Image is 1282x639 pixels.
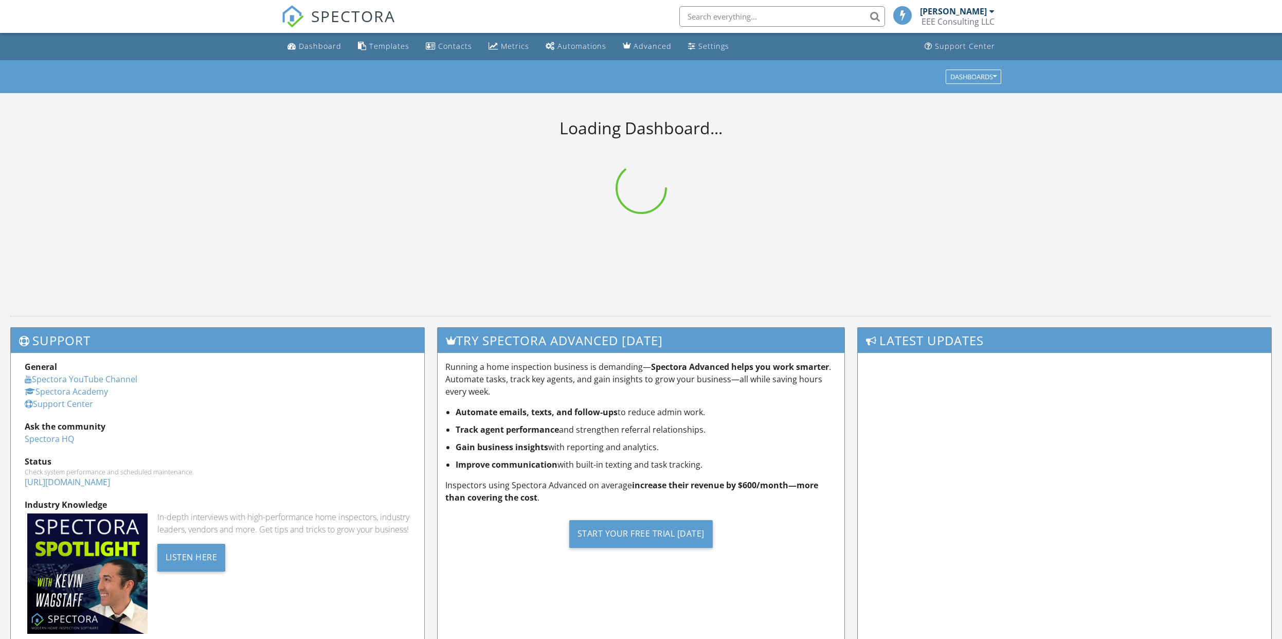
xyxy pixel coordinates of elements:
h3: Try spectora advanced [DATE] [438,328,845,353]
a: Support Center [920,37,999,56]
h3: Latest Updates [858,328,1271,353]
a: [URL][DOMAIN_NAME] [25,476,110,488]
p: Inspectors using Spectora Advanced on average . [445,479,837,504]
div: Contacts [438,41,472,51]
a: Dashboard [283,37,346,56]
div: Dashboard [299,41,341,51]
strong: increase their revenue by $600/month—more than covering the cost [445,480,818,503]
div: Listen Here [157,544,226,572]
button: Dashboards [946,69,1001,84]
strong: Gain business insights [456,441,548,453]
div: Automations [557,41,606,51]
span: SPECTORA [311,5,395,27]
li: and strengthen referral relationships. [456,423,837,436]
div: Ask the community [25,420,410,433]
li: with built-in texting and task tracking. [456,458,837,471]
div: Settings [698,41,729,51]
a: Spectora YouTube Channel [25,374,137,385]
strong: Improve communication [456,459,557,470]
div: Advanced [634,41,672,51]
strong: Track agent performance [456,424,559,435]
a: SPECTORA [281,14,395,35]
li: with reporting and analytics. [456,441,837,453]
li: to reduce admin work. [456,406,837,418]
a: Settings [684,37,733,56]
div: Start Your Free Trial [DATE] [569,520,713,548]
div: Metrics [501,41,529,51]
div: [PERSON_NAME] [920,6,987,16]
div: EEE Consulting LLC [922,16,995,27]
a: Contacts [422,37,476,56]
a: Spectora Academy [25,386,108,397]
a: Support Center [25,398,93,410]
a: Templates [354,37,413,56]
strong: Automate emails, texts, and follow-ups [456,406,618,418]
div: Support Center [935,41,995,51]
div: Check system performance and scheduled maintenance. [25,468,410,476]
div: In-depth interviews with high-performance home inspectors, industry leaders, vendors and more. Ge... [157,511,410,536]
h3: Support [11,328,424,353]
a: Listen Here [157,551,226,562]
a: Spectora HQ [25,433,74,445]
a: Automations (Basic) [541,37,610,56]
a: Metrics [484,37,533,56]
a: Start Your Free Trial [DATE] [445,512,837,556]
strong: General [25,361,57,372]
input: Search everything... [679,6,885,27]
img: Spectoraspolightmain [27,513,148,634]
div: Templates [369,41,409,51]
strong: Spectora Advanced helps you work smarter [651,361,829,372]
div: Status [25,455,410,468]
div: Dashboards [950,73,997,80]
div: Industry Knowledge [25,499,410,511]
img: The Best Home Inspection Software - Spectora [281,5,304,28]
p: Running a home inspection business is demanding— . Automate tasks, track key agents, and gain ins... [445,361,837,398]
a: Advanced [619,37,676,56]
